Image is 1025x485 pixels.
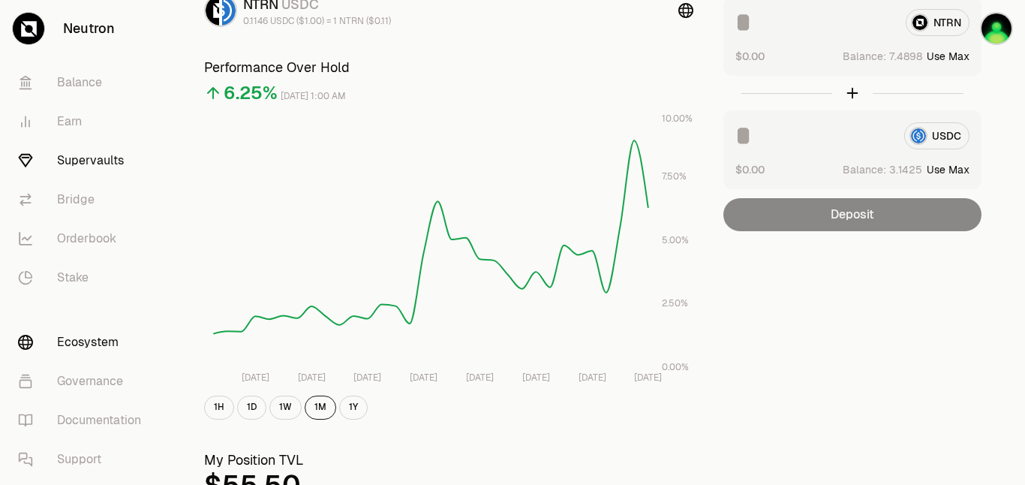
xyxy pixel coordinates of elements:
button: 1D [237,396,266,420]
a: Ecosystem [6,323,162,362]
tspan: 2.50% [662,297,688,309]
tspan: [DATE] [466,372,494,384]
a: Balance [6,63,162,102]
button: 1M [305,396,336,420]
a: Bridge [6,180,162,219]
div: 6.25% [224,81,278,105]
button: $0.00 [735,161,765,177]
tspan: [DATE] [353,372,381,384]
a: Earn [6,102,162,141]
a: Support [6,440,162,479]
button: 1W [269,396,302,420]
span: Balance: [843,49,886,64]
a: Stake [6,258,162,297]
tspan: 0.00% [662,361,689,373]
button: 1Y [339,396,368,420]
div: 0.1146 USDC ($1.00) = 1 NTRN ($0.11) [243,15,391,27]
a: Documentation [6,401,162,440]
a: Governance [6,362,162,401]
tspan: [DATE] [410,372,437,384]
tspan: [DATE] [579,372,606,384]
button: 1H [204,396,234,420]
tspan: 10.00% [662,113,693,125]
button: Use Max [927,162,969,177]
tspan: 5.00% [662,234,689,246]
tspan: [DATE] [522,372,550,384]
span: Balance: [843,162,886,177]
a: Orderbook [6,219,162,258]
tspan: [DATE] [634,372,662,384]
div: [DATE] 1:00 AM [281,88,346,105]
tspan: 7.50% [662,170,687,182]
tspan: [DATE] [242,372,269,384]
button: $0.00 [735,48,765,64]
img: Tradeguru [981,14,1011,44]
tspan: [DATE] [298,372,326,384]
h3: Performance Over Hold [204,57,693,78]
a: Supervaults [6,141,162,180]
h3: My Position TVL [204,450,693,471]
